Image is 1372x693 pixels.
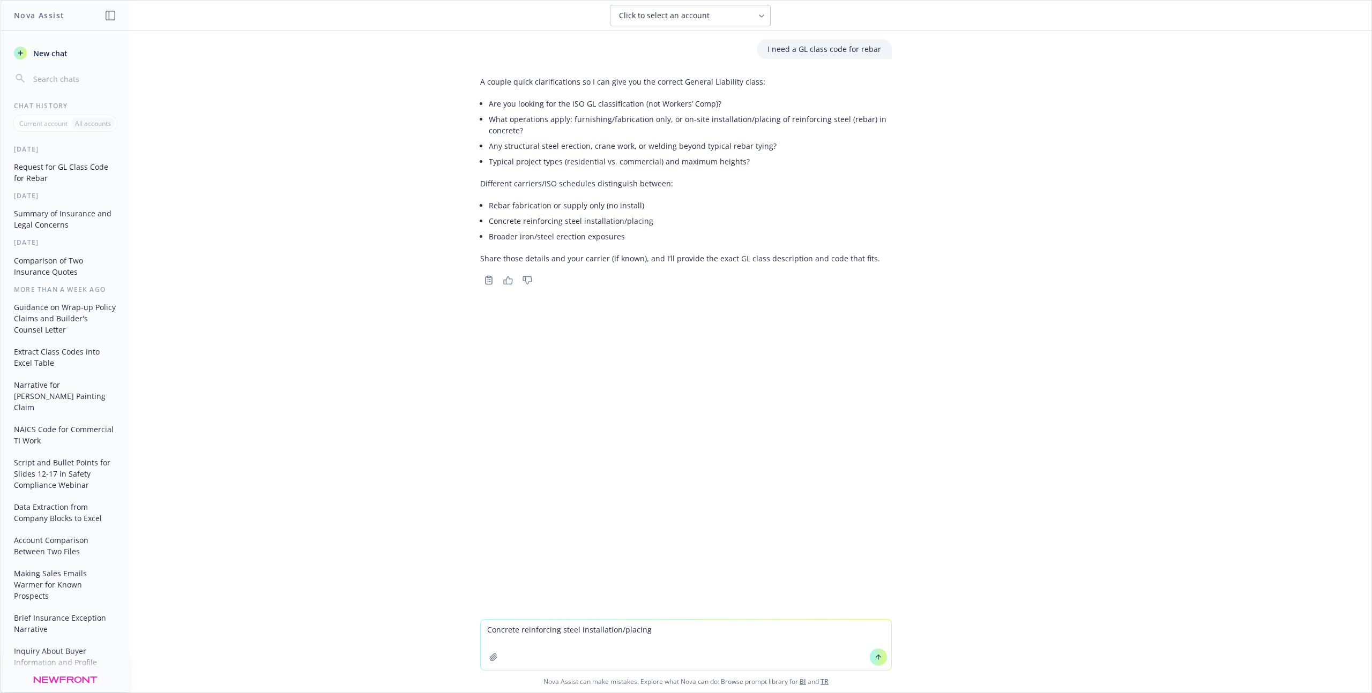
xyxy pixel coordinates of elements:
[10,642,121,671] button: Inquiry About Buyer Information and Profile
[10,420,121,449] button: NAICS Code for Commercial TI Work
[1,191,129,200] div: [DATE]
[489,138,892,154] li: Any structural steel erection, crane work, or welding beyond typical rebar tying?
[480,76,892,87] p: A couple quick clarifications so I can give you the correct General Liability class:
[489,111,892,138] li: What operations apply: furnishing/fabrication only, or on-site installation/placing of reinforcin...
[1,285,129,294] div: More than a week ago
[10,376,121,416] button: Narrative for [PERSON_NAME] Painting Claim
[10,564,121,605] button: Making Sales Emails Warmer for Known Prospects
[10,609,121,638] button: Brief Insurance Exception Narrative
[619,10,710,21] span: Click to select an account
[75,119,111,128] p: All accounts
[484,275,494,285] svg: Copy to clipboard
[767,43,881,55] p: I need a GL class code for rebar
[489,213,892,229] li: Concrete reinforcing steel installation/placing
[1,101,129,110] div: Chat History
[10,298,121,338] button: Guidance on Wrap-up Policy Claims and Builder's Counsel Letter
[10,343,121,372] button: Extract Class Codes into Excel Table
[19,119,68,128] p: Current account
[519,273,536,288] button: Thumbs down
[10,454,121,494] button: Script and Bullet Points for Slides 12-17 in Safety Compliance Webinar
[5,671,1367,692] span: Nova Assist can make mistakes. Explore what Nova can do: Browse prompt library for and
[489,229,892,244] li: Broader iron/steel erection exposures
[480,178,892,189] p: Different carriers/ISO schedules distinguish between:
[489,198,892,213] li: Rebar fabrication or supply only (no install)
[489,96,892,111] li: Are you looking for the ISO GL classification (not Workers’ Comp)?
[10,252,121,281] button: Comparison of Two Insurance Quotes
[489,154,892,169] li: Typical project types (residential vs. commercial) and maximum heights?
[1,238,129,247] div: [DATE]
[10,205,121,233] button: Summary of Insurance and Legal Concerns
[610,5,771,26] button: Click to select an account
[480,253,892,264] p: Share those details and your carrier (if known), and I’ll provide the exact GL class description ...
[10,158,121,187] button: Request for GL Class Code for Rebar
[800,677,806,686] a: BI
[481,620,891,670] textarea: Concrete reinforcing steel installation/placing
[821,677,829,686] a: TR
[10,531,121,560] button: Account Comparison Between Two Files
[31,71,116,86] input: Search chats
[14,10,64,21] h1: Nova Assist
[1,145,129,154] div: [DATE]
[10,43,121,63] button: New chat
[31,48,68,59] span: New chat
[10,498,121,527] button: Data Extraction from Company Blocks to Excel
